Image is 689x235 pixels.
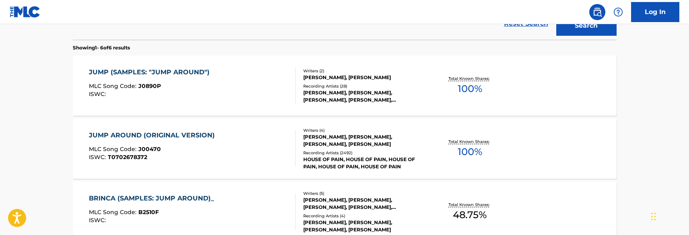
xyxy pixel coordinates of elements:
div: JUMP (SAMPLES: "JUMP AROUND") [89,67,214,77]
p: Total Known Shares: [448,202,492,208]
span: MLC Song Code : [89,208,138,216]
iframe: Chat Widget [649,196,689,235]
div: [PERSON_NAME], [PERSON_NAME], [PERSON_NAME], [PERSON_NAME] [303,219,425,233]
div: JUMP AROUND (ORIGINAL VERSION) [89,131,219,140]
div: BRINCA (SAMPLES: JUMP AROUND)_ [89,194,218,203]
span: J0890P [138,82,161,90]
div: Recording Artists ( 4 ) [303,213,425,219]
a: JUMP (SAMPLES: "JUMP AROUND")MLC Song Code:J0890PISWC:Writers (2)[PERSON_NAME], [PERSON_NAME]Reco... [73,55,617,116]
div: [PERSON_NAME], [PERSON_NAME], [PERSON_NAME], [PERSON_NAME], [PERSON_NAME] [303,89,425,104]
span: 48.75 % [453,208,487,222]
a: JUMP AROUND (ORIGINAL VERSION)MLC Song Code:J00470ISWC:T0702678372Writers (4)[PERSON_NAME], [PERS... [73,119,617,179]
p: Total Known Shares: [448,139,492,145]
div: Writers ( 2 ) [303,68,425,74]
span: MLC Song Code : [89,145,138,153]
div: Recording Artists ( 28 ) [303,83,425,89]
img: help [613,7,623,17]
div: [PERSON_NAME], [PERSON_NAME], [PERSON_NAME], [PERSON_NAME], [PERSON_NAME] [303,196,425,211]
span: ISWC : [89,90,108,98]
span: B2510F [138,208,159,216]
img: search [592,7,602,17]
div: HOUSE OF PAIN, HOUSE OF PAIN, HOUSE OF PAIN, HOUSE OF PAIN, HOUSE OF PAIN [303,156,425,170]
span: 100 % [458,82,482,96]
span: T0702678372 [108,153,147,161]
div: Help [610,4,626,20]
span: MLC Song Code : [89,82,138,90]
a: Public Search [589,4,605,20]
div: [PERSON_NAME], [PERSON_NAME] [303,74,425,81]
div: Drag [651,204,656,229]
a: Log In [631,2,679,22]
span: ISWC : [89,217,108,224]
span: 100 % [458,145,482,159]
button: Search [556,16,617,36]
span: ISWC : [89,153,108,161]
div: Writers ( 4 ) [303,127,425,133]
div: Writers ( 5 ) [303,190,425,196]
img: MLC Logo [10,6,41,18]
div: Recording Artists ( 2492 ) [303,150,425,156]
span: J00470 [138,145,161,153]
p: Total Known Shares: [448,76,492,82]
div: [PERSON_NAME], [PERSON_NAME], [PERSON_NAME], [PERSON_NAME] [303,133,425,148]
p: Showing 1 - 6 of 6 results [73,44,130,51]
